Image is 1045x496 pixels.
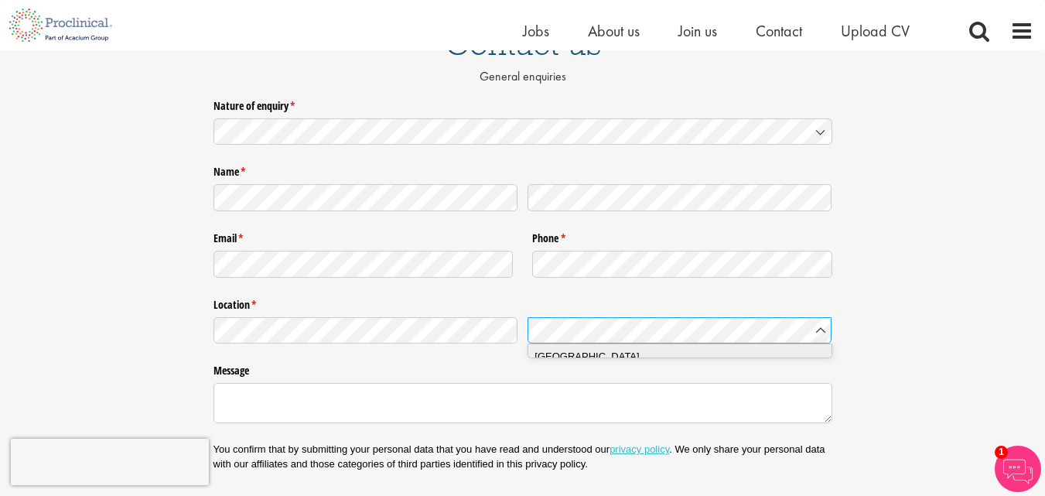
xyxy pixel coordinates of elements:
[678,21,717,41] a: Join us
[532,226,832,246] label: Phone
[528,184,832,211] input: Last
[213,159,832,180] legend: Name
[528,317,832,344] input: Country
[523,21,549,41] a: Jobs
[995,446,1041,492] img: Chatbot
[213,93,832,113] label: Nature of enquiry
[213,184,518,211] input: First
[756,21,802,41] a: Contact
[213,226,514,246] label: Email
[588,21,640,41] a: About us
[995,446,1008,459] span: 1
[213,443,832,470] p: You confirm that by submitting your personal data that you have read and understood our . We only...
[213,358,832,378] label: Message
[11,439,209,485] iframe: reCAPTCHA
[841,21,910,41] a: Upload CV
[534,349,639,364] span: [GEOGRAPHIC_DATA]
[213,292,832,313] legend: Location
[610,443,669,455] a: privacy policy
[213,317,518,344] input: State / Province / Region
